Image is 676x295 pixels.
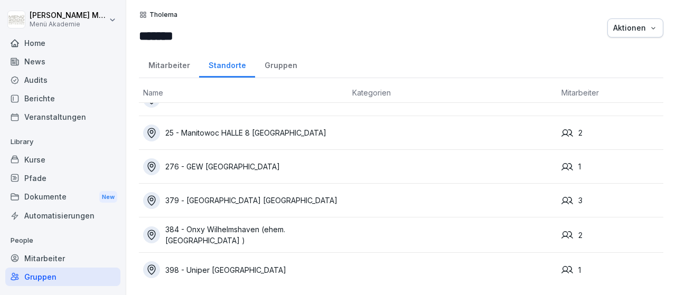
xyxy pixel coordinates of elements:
a: News [5,52,120,71]
a: Gruppen [5,268,120,286]
p: Menü Akademie [30,21,107,28]
a: Automatisierungen [5,206,120,225]
p: People [5,232,120,249]
button: Aktionen [607,18,663,37]
th: Kategorien [348,83,557,103]
div: New [99,191,117,203]
a: Audits [5,71,120,89]
div: 276 - GEW [GEOGRAPHIC_DATA] [143,158,344,175]
div: 1 [561,161,660,173]
a: Berichte [5,89,120,108]
div: 2 [561,229,660,241]
a: Home [5,34,120,52]
th: Mitarbeiter [557,83,664,103]
div: Aktionen [613,22,658,34]
p: Library [5,134,120,150]
div: 2 [561,127,660,139]
div: 379 - [GEOGRAPHIC_DATA] [GEOGRAPHIC_DATA] [143,192,344,209]
a: Kurse [5,150,120,169]
div: Dokumente [5,187,120,207]
a: Pfade [5,169,120,187]
p: Tholema [149,11,177,18]
a: Mitarbeiter [5,249,120,268]
a: Mitarbeiter [139,51,199,78]
a: Veranstaltungen [5,108,120,126]
a: Standorte [199,51,255,78]
a: DokumenteNew [5,187,120,207]
a: Gruppen [255,51,306,78]
div: 398 - Uniper [GEOGRAPHIC_DATA] [143,261,344,278]
p: [PERSON_NAME] Macke [30,11,107,20]
div: 25 - Manitowoc HALLE 8 [GEOGRAPHIC_DATA] [143,125,344,141]
div: 1 [561,264,660,275]
th: Name [139,83,348,103]
div: 3 [561,195,660,206]
div: 384 - Onxy Wilhelmshaven (ehem. [GEOGRAPHIC_DATA] ) [143,224,344,246]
